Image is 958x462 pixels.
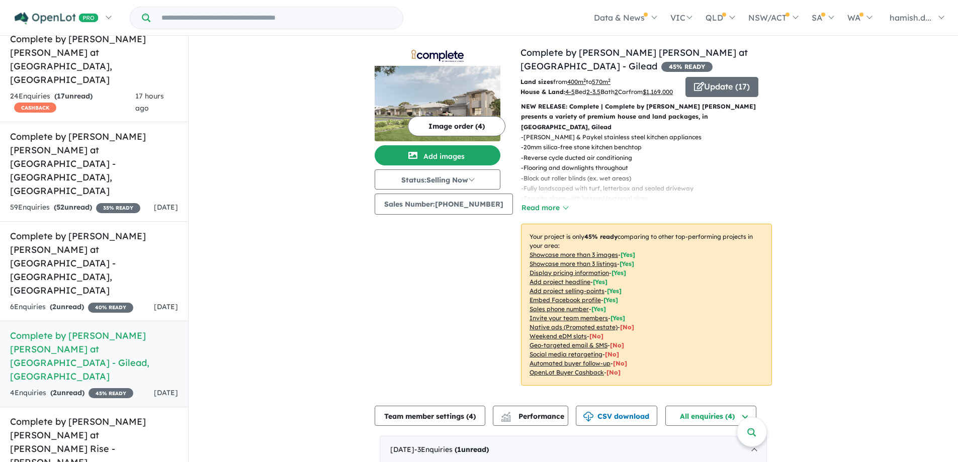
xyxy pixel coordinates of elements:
[567,78,586,85] u: 400 m
[520,47,748,72] a: Complete by [PERSON_NAME] [PERSON_NAME] at [GEOGRAPHIC_DATA] - Gilead
[530,359,611,367] u: Automated buyer follow-up
[96,203,140,213] span: 35 % READY
[593,278,607,286] span: [ Yes ]
[611,314,625,322] span: [ Yes ]
[50,388,84,397] strong: ( unread)
[530,368,604,376] u: OpenLot Buyer Cashback
[53,388,57,397] span: 2
[89,388,133,398] span: 45 % READY
[502,412,564,421] span: Performance
[521,173,780,183] p: - Block out roller blinds (ex. wet areas)
[615,88,618,96] u: 2
[890,13,931,23] span: hamish.d...
[520,78,553,85] b: Land sizes
[685,77,758,97] button: Update (17)
[521,224,772,386] p: Your project is only comparing to other top-performing projects in your area: - - - - - - - - - -...
[501,415,511,422] img: bar-chart.svg
[408,116,505,136] button: Image order (4)
[530,314,608,322] u: Invite your team members
[521,183,780,194] p: - Fully landscaped with turf, letterbox and sealed driveway
[521,202,568,214] button: Read more
[10,130,178,198] h5: Complete by [PERSON_NAME] [PERSON_NAME] at [GEOGRAPHIC_DATA] - [GEOGRAPHIC_DATA] , [GEOGRAPHIC_DATA]
[152,7,401,29] input: Try estate name, suburb, builder or developer
[154,203,178,212] span: [DATE]
[88,303,133,313] span: 40 % READY
[54,91,93,101] strong: ( unread)
[10,329,178,383] h5: Complete by [PERSON_NAME] [PERSON_NAME] at [GEOGRAPHIC_DATA] - Gilead , [GEOGRAPHIC_DATA]
[583,412,593,422] img: download icon
[10,32,178,86] h5: Complete by [PERSON_NAME] [PERSON_NAME] at [GEOGRAPHIC_DATA] , [GEOGRAPHIC_DATA]
[576,406,657,426] button: CSV download
[584,233,618,240] b: 45 % ready
[154,302,178,311] span: [DATE]
[375,145,500,165] button: Add images
[54,203,92,212] strong: ( unread)
[521,142,780,152] p: - 20mm silica-free stone kitchen benchtop
[530,260,617,267] u: Showcase more than 3 listings
[613,359,627,367] span: [No]
[501,412,510,417] img: line-chart.svg
[521,102,772,132] p: NEW RELEASE: Complete | Complete by [PERSON_NAME] [PERSON_NAME] presents a variety of premium hou...
[520,87,678,97] p: Bed Bath Car from
[608,77,611,83] sup: 2
[10,301,133,313] div: 6 Enquir ies
[665,406,756,426] button: All enquiries (4)
[14,103,56,113] span: CASHBACK
[591,305,606,313] span: [ Yes ]
[15,12,99,25] img: Openlot PRO Logo White
[469,412,473,421] span: 4
[565,88,575,96] u: 4-5
[530,269,609,276] u: Display pricing information
[10,387,133,399] div: 4 Enquir ies
[530,332,587,340] u: Weekend eDM slots
[521,153,780,163] p: - Reverse cycle ducted air conditioning
[57,91,65,101] span: 17
[375,194,513,215] button: Sales Number:[PHONE_NUMBER]
[414,445,489,454] span: - 3 Enquir ies
[661,62,713,72] span: 45 % READY
[610,341,624,349] span: [No]
[643,88,673,96] u: $ 1,169,000
[375,66,500,141] img: Complete by McDonald Jones at Figtree Hill - Gilead
[620,323,634,331] span: [No]
[586,88,600,96] u: 2-3.5
[620,260,634,267] span: [ Yes ]
[530,278,590,286] u: Add project headline
[530,341,607,349] u: Geo-targeted email & SMS
[50,302,84,311] strong: ( unread)
[530,287,604,295] u: Add project selling-points
[530,296,601,304] u: Embed Facebook profile
[56,203,64,212] span: 52
[592,78,611,85] u: 570 m
[493,406,568,426] button: Performance
[607,287,622,295] span: [ Yes ]
[530,305,589,313] u: Sales phone number
[521,194,780,204] p: - Security alarm with internal/external siren
[589,332,603,340] span: [No]
[530,323,618,331] u: Native ads (Promoted estate)
[457,445,461,454] span: 1
[586,78,611,85] span: to
[605,350,619,358] span: [No]
[52,302,56,311] span: 2
[530,350,602,358] u: Social media retargeting
[606,368,621,376] span: [No]
[530,251,618,258] u: Showcase more than 3 images
[583,77,586,83] sup: 2
[375,46,500,141] a: Complete by McDonald Jones at Figtree Hill - Gilead LogoComplete by McDonald Jones at Figtree Hil...
[455,445,489,454] strong: ( unread)
[603,296,618,304] span: [ Yes ]
[379,50,496,62] img: Complete by McDonald Jones at Figtree Hill - Gilead Logo
[520,88,565,96] b: House & Land:
[10,202,140,214] div: 59 Enquir ies
[621,251,635,258] span: [ Yes ]
[375,169,500,190] button: Status:Selling Now
[10,90,135,115] div: 24 Enquir ies
[520,77,678,87] p: from
[521,163,780,173] p: - Flooring and downlights throughout
[10,229,178,297] h5: Complete by [PERSON_NAME] [PERSON_NAME] at [GEOGRAPHIC_DATA] - [GEOGRAPHIC_DATA] , [GEOGRAPHIC_DATA]
[521,132,780,142] p: - [PERSON_NAME] & Paykel stainless steel kitchen appliances
[375,406,485,426] button: Team member settings (4)
[135,91,164,113] span: 17 hours ago
[612,269,626,276] span: [ Yes ]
